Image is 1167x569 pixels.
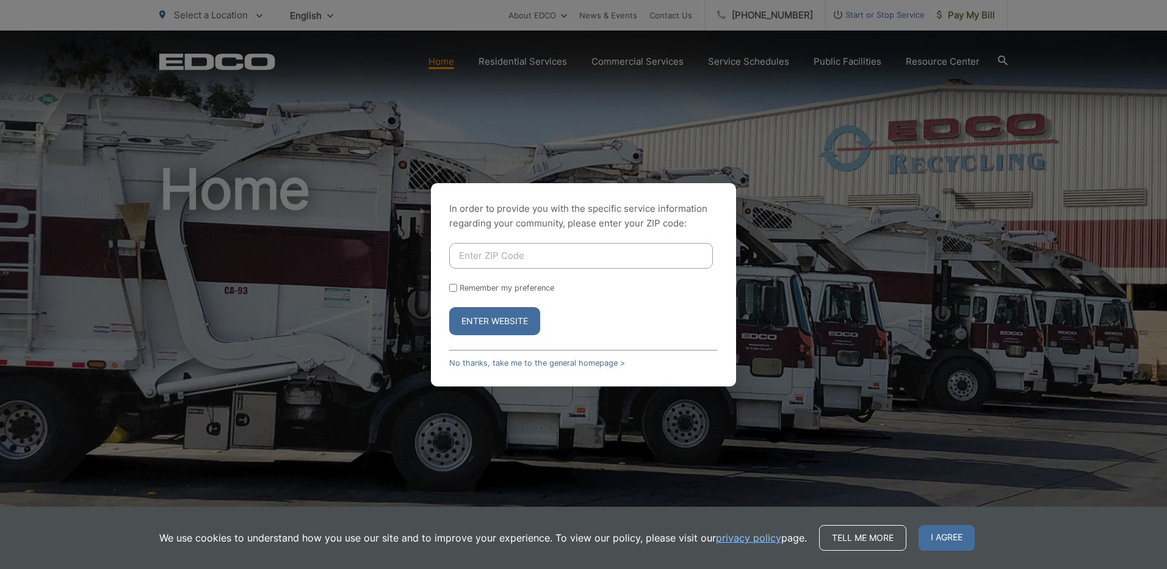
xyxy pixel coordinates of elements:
[716,531,781,545] a: privacy policy
[449,243,713,269] input: Enter ZIP Code
[819,525,906,551] a: Tell me more
[460,283,554,292] label: Remember my preference
[449,307,540,335] button: Enter Website
[449,201,718,231] p: In order to provide you with the specific service information regarding your community, please en...
[449,358,625,368] a: No thanks, take me to the general homepage >
[159,531,807,545] p: We use cookies to understand how you use our site and to improve your experience. To view our pol...
[919,525,975,551] span: I agree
